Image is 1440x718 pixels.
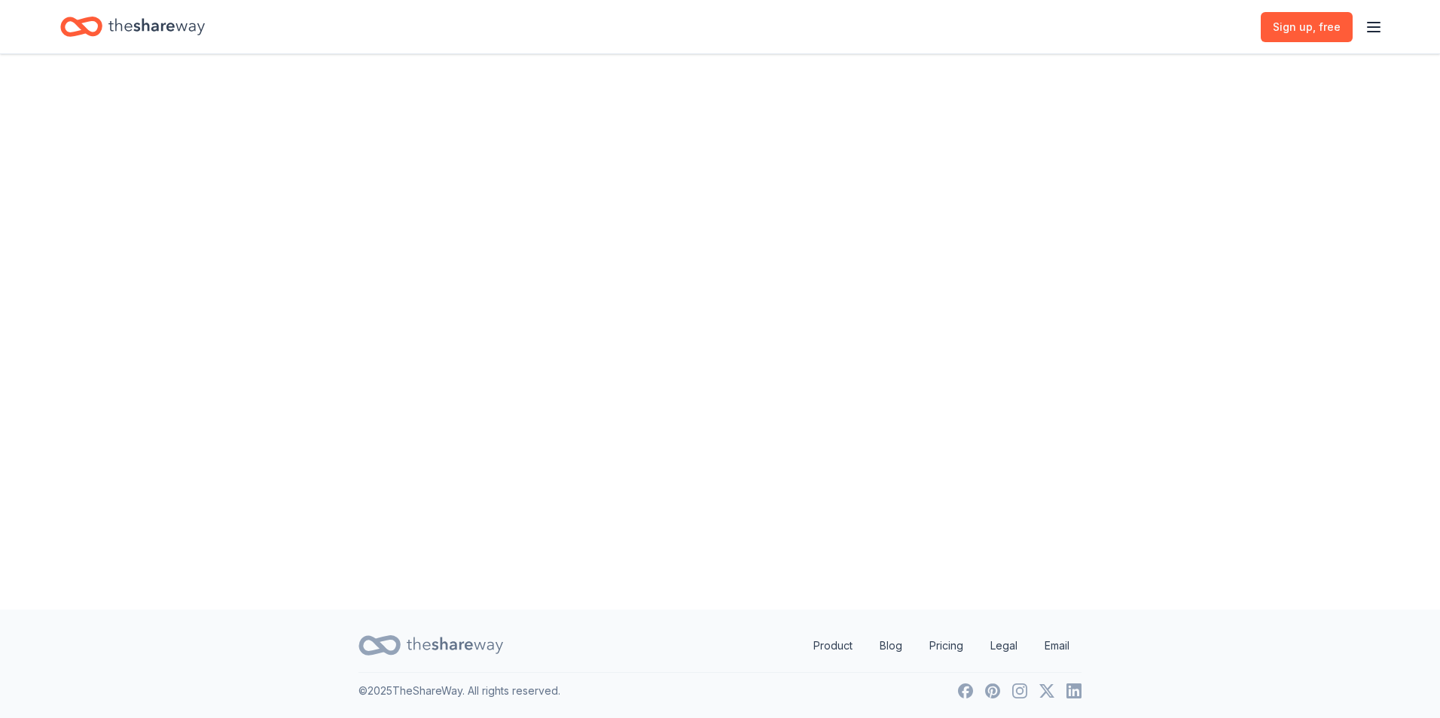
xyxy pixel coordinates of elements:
a: Sign up, free [1261,12,1353,42]
a: Email [1033,631,1082,661]
a: Pricing [917,631,975,661]
p: © 2025 TheShareWay. All rights reserved. [358,682,560,700]
a: Blog [868,631,914,661]
a: Home [60,9,205,44]
nav: quick links [801,631,1082,661]
span: , free [1313,20,1341,33]
a: Legal [978,631,1030,661]
span: Sign up [1273,18,1341,36]
a: Product [801,631,865,661]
